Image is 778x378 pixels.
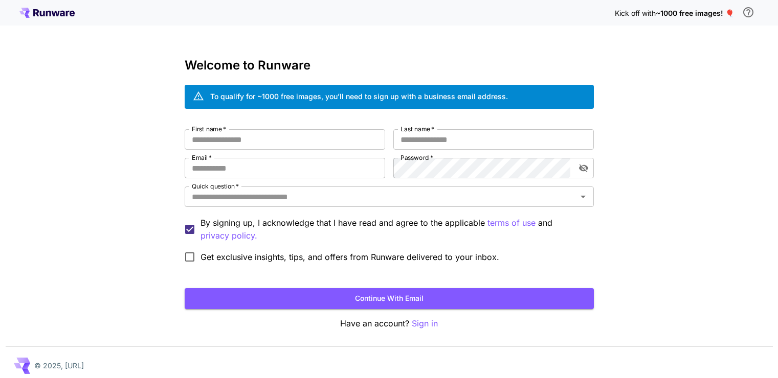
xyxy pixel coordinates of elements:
p: © 2025, [URL] [34,360,84,371]
button: In order to qualify for free credit, you need to sign up with a business email address and click ... [738,2,759,22]
p: By signing up, I acknowledge that I have read and agree to the applicable and [201,217,586,242]
label: Last name [401,125,434,133]
button: By signing up, I acknowledge that I have read and agree to the applicable and privacy policy. [487,217,536,229]
span: Get exclusive insights, tips, and offers from Runware delivered to your inbox. [201,251,499,263]
span: ~1000 free images! 🎈 [656,9,734,17]
label: Email [192,153,212,162]
p: privacy policy. [201,229,257,242]
p: terms of use [487,217,536,229]
button: Sign in [412,317,438,330]
button: By signing up, I acknowledge that I have read and agree to the applicable terms of use and [201,229,257,242]
p: Have an account? [185,317,594,330]
span: Kick off with [615,9,656,17]
label: First name [192,125,226,133]
label: Quick question [192,182,239,191]
button: Open [576,190,590,204]
div: To qualify for ~1000 free images, you’ll need to sign up with a business email address. [210,91,508,102]
label: Password [401,153,433,162]
button: toggle password visibility [574,159,593,177]
h3: Welcome to Runware [185,58,594,73]
button: Continue with email [185,288,594,309]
